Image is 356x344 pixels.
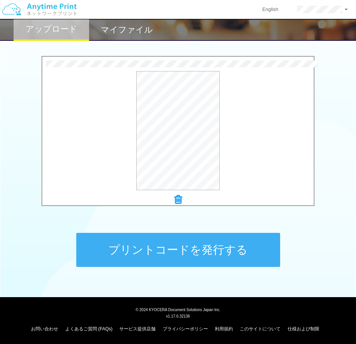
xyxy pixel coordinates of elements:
[101,25,153,34] h2: マイファイル
[26,25,77,34] h2: アップロード
[288,326,319,332] a: 仕様および制限
[166,314,190,318] span: v1.17.0.32136
[163,326,208,332] a: プライバシーポリシー
[65,326,113,332] a: よくあるご質問 (FAQs)
[240,326,280,332] a: このサイトについて
[31,326,58,332] a: お問い合わせ
[136,307,220,312] span: © 2024 KYOCERA Document Solutions Japan Inc.
[119,326,156,332] a: サービス提供店舗
[76,233,280,267] button: プリントコードを発行する
[215,326,233,332] a: 利用規約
